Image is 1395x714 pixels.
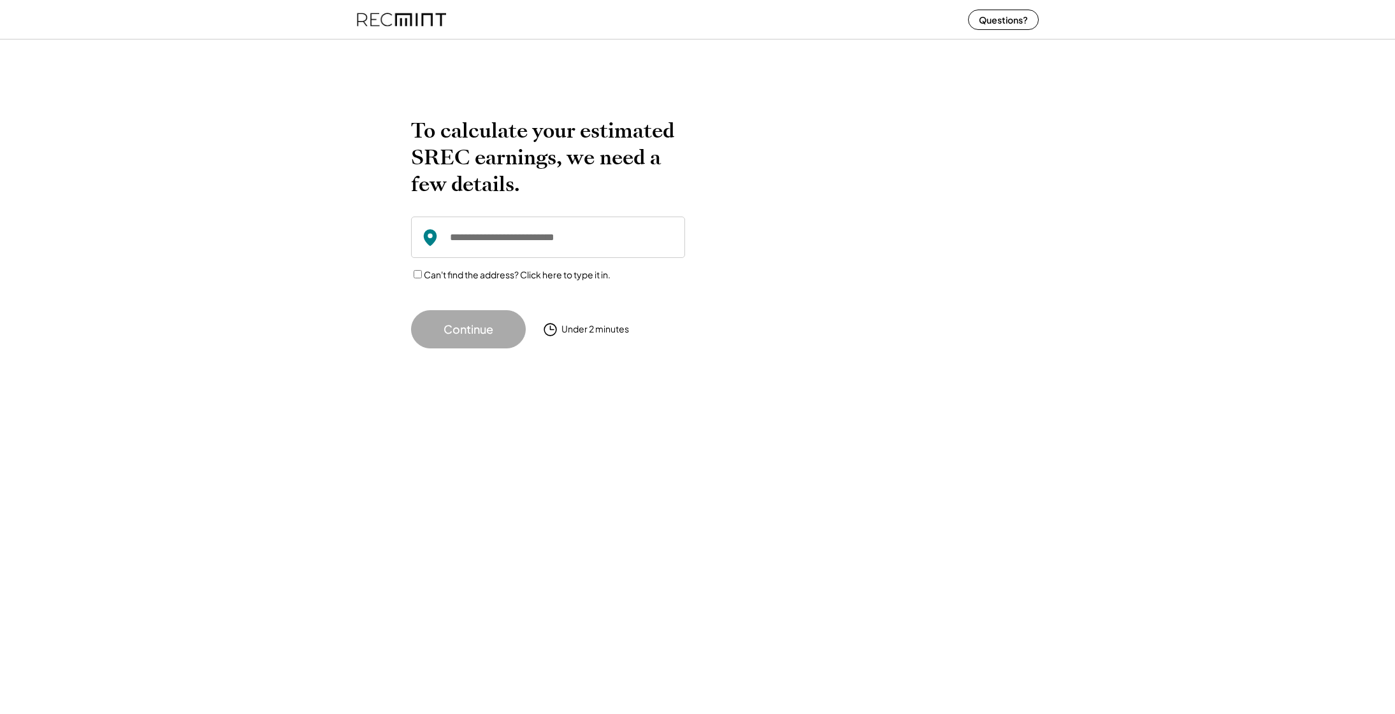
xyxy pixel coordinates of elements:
[424,269,611,280] label: Can't find the address? Click here to type it in.
[411,310,526,348] button: Continue
[968,10,1039,30] button: Questions?
[561,323,629,336] div: Under 2 minutes
[411,117,685,197] h2: To calculate your estimated SREC earnings, we need a few details.
[717,117,965,322] img: yH5BAEAAAAALAAAAAABAAEAAAIBRAA7
[357,3,446,36] img: recmint-logotype%403x%20%281%29.jpeg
